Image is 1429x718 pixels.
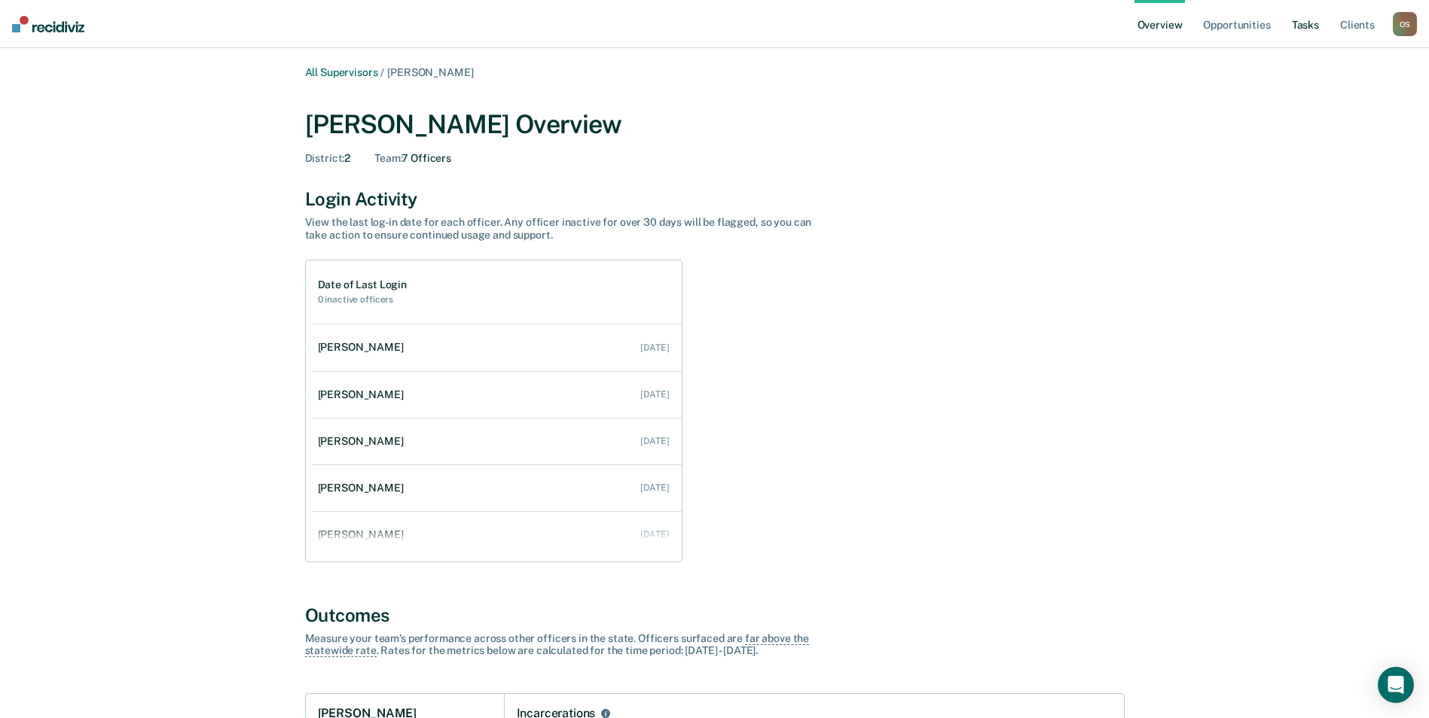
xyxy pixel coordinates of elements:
[305,632,810,658] span: far above the statewide rate
[377,66,387,78] span: /
[318,294,407,305] h2: 0 inactive officers
[318,528,410,541] div: [PERSON_NAME]
[387,66,473,78] span: [PERSON_NAME]
[318,278,407,291] h1: Date of Last Login
[640,342,669,353] div: [DATE]
[312,373,682,416] a: [PERSON_NAME] [DATE]
[305,152,351,165] div: 2
[640,389,669,400] div: [DATE]
[640,529,669,540] div: [DATE]
[305,109,1125,140] div: [PERSON_NAME] Overview
[1378,667,1414,703] div: Open Intercom Messenger
[374,152,402,164] span: Team :
[305,66,378,78] a: All Supervisors
[1393,12,1417,36] div: O S
[305,632,832,658] div: Measure your team’s performance across other officer s in the state. Officer s surfaced are . Rat...
[312,513,682,556] a: [PERSON_NAME] [DATE]
[318,388,410,401] div: [PERSON_NAME]
[1393,12,1417,36] button: OS
[640,482,669,493] div: [DATE]
[318,341,410,354] div: [PERSON_NAME]
[305,216,832,242] div: View the last log-in date for each officer. Any officer inactive for over 30 days will be flagged...
[374,152,451,165] div: 7 Officers
[312,467,682,510] a: [PERSON_NAME] [DATE]
[318,435,410,448] div: [PERSON_NAME]
[640,436,669,446] div: [DATE]
[318,482,410,494] div: [PERSON_NAME]
[305,152,345,164] span: District :
[312,420,682,463] a: [PERSON_NAME] [DATE]
[312,326,682,369] a: [PERSON_NAME] [DATE]
[305,188,1125,210] div: Login Activity
[12,16,84,32] img: Recidiviz
[305,604,1125,626] div: Outcomes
